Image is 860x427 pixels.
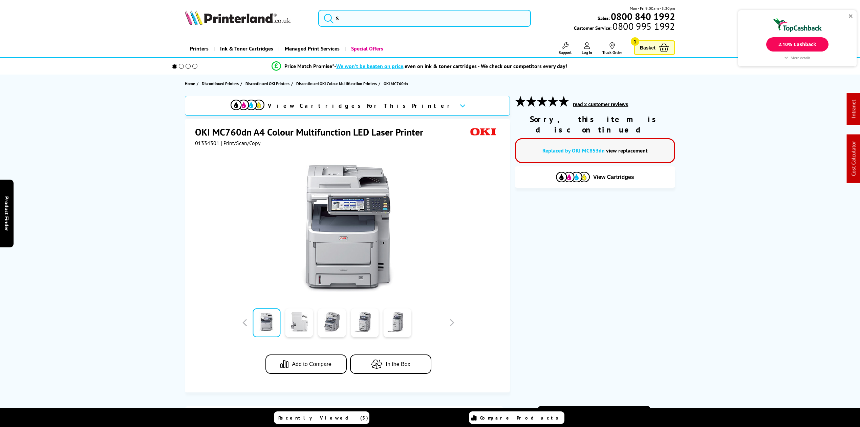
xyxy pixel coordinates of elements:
[631,37,639,46] span: 1
[850,100,857,118] a: Intranet
[598,15,610,21] span: Sales:
[195,140,219,146] span: 01334301
[610,13,675,20] a: 0800 840 1992
[611,23,675,29] span: 0800 995 1992
[606,147,648,154] a: view replacement
[318,10,531,27] input: S
[185,10,310,26] a: Printerland Logo
[296,80,377,87] span: Discontinued OKI Colour Multifunction Printers
[538,406,651,423] a: View Brochure
[345,40,388,57] a: Special Offers
[559,42,572,55] a: Support
[202,80,240,87] a: Discontinued Printers
[3,196,10,231] span: Product Finder
[284,63,334,69] span: Price Match Promise*
[278,415,368,421] span: Recently Viewed (5)
[334,63,567,69] div: - even on ink & toner cartridges - We check our competitors every day!
[185,80,197,87] a: Home
[185,80,195,87] span: Home
[602,42,622,55] a: Track Order
[850,141,857,176] a: Cost Calculator
[515,114,675,135] div: Sorry, this item is discontinued
[220,40,273,57] span: Ink & Toner Cartridges
[469,411,564,424] a: Compare Products
[640,43,655,52] span: Basket
[611,10,675,23] b: 0800 840 1992
[520,171,670,183] button: View Cartridges
[221,140,260,146] span: | Print/Scan/Copy
[185,40,214,57] a: Printers
[245,80,289,87] span: Discontinued OKI Printers
[350,354,431,374] button: In the Box
[195,126,430,138] h1: OKI MC760dn A4 Colour Multifunction LED Laser Printer
[634,40,675,55] a: Basket 1
[278,40,345,57] a: Managed Print Services
[163,60,676,72] li: modal_Promise
[336,63,405,69] span: We won’t be beaten on price,
[384,80,408,87] span: OKI MC760dn
[384,80,410,87] a: OKI MC760dn
[231,100,264,110] img: View Cartridges
[630,5,675,12] span: Mon - Fri 9:00am - 5:30pm
[556,172,590,182] img: Cartridges
[296,80,379,87] a: Discontinued OKI Colour Multifunction Printers
[542,147,605,154] a: Replaced by OKI MC853dn
[593,174,634,180] span: View Cartridges
[571,101,630,107] button: read 2 customer reviews
[292,361,331,367] span: Add to Compare
[468,126,499,138] img: OKI
[268,102,454,109] span: View Cartridges For This Printer
[582,50,592,55] span: Log In
[559,50,572,55] span: Support
[214,40,278,57] a: Ink & Toner Cartridges
[185,10,291,25] img: Printerland Logo
[265,354,347,374] button: Add to Compare
[386,361,410,367] span: In the Box
[245,80,291,87] a: Discontinued OKI Printers
[480,415,562,421] span: Compare Products
[202,80,239,87] span: Discontinued Printers
[274,411,369,424] a: Recently Viewed (5)
[282,160,415,292] img: OKI MC760dn
[582,42,592,55] a: Log In
[574,23,675,31] span: Customer Service:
